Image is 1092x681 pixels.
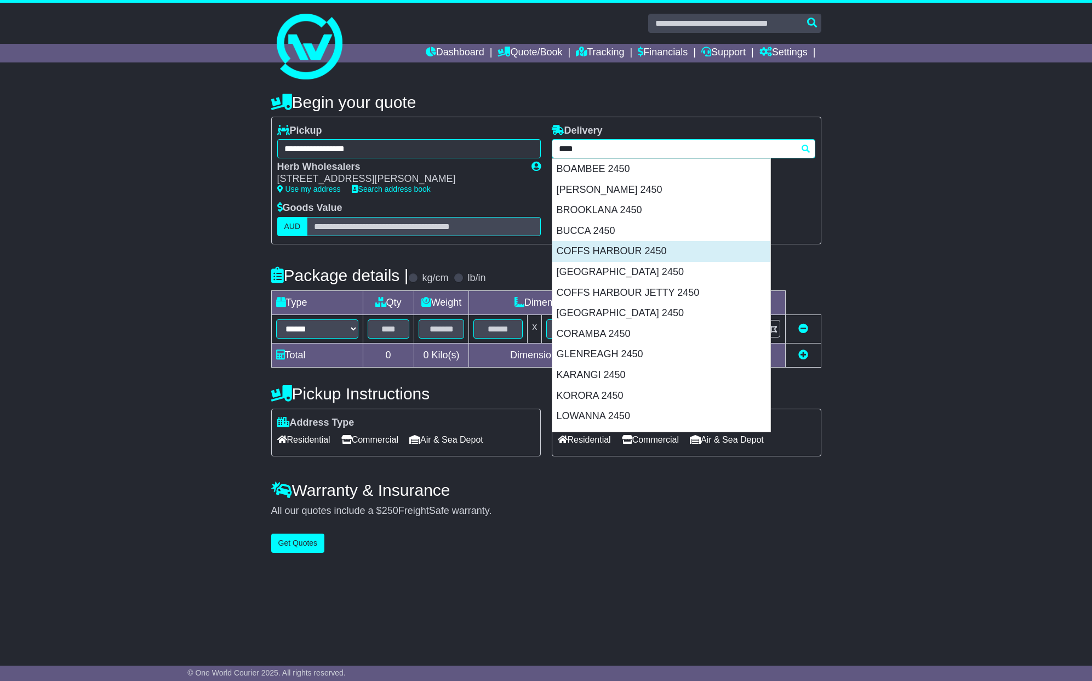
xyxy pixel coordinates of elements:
typeahead: Please provide city [552,139,815,158]
div: BUCCA 2450 [552,221,770,242]
td: Weight [414,290,469,314]
td: Dimensions in Centimetre(s) [469,343,673,367]
td: Type [271,290,363,314]
span: Air & Sea Depot [690,431,764,448]
button: Get Quotes [271,534,325,553]
span: Residential [277,431,330,448]
span: 0 [423,350,428,360]
a: Use my address [277,185,341,193]
label: Address Type [277,417,355,429]
h4: Package details | [271,266,409,284]
span: Commercial [341,431,398,448]
a: Support [701,44,746,62]
div: LOWANNA 2450 [552,406,770,427]
span: © One World Courier 2025. All rights reserved. [187,668,346,677]
div: Herb Wholesalers [277,161,521,173]
a: Add new item [798,350,808,360]
div: [GEOGRAPHIC_DATA] 2450 [552,262,770,283]
div: COFFS HARBOUR JETTY 2450 [552,283,770,304]
div: KORORA 2450 [552,386,770,407]
div: All our quotes include a $ FreightSafe warranty. [271,505,821,517]
td: x [528,314,542,343]
div: [PERSON_NAME] 2450 [552,180,770,201]
td: Dimensions (L x W x H) [469,290,673,314]
label: kg/cm [422,272,448,284]
div: [STREET_ADDRESS][PERSON_NAME] [277,173,521,185]
h4: Pickup Instructions [271,385,541,403]
div: BROOKLANA 2450 [552,200,770,221]
div: [GEOGRAPHIC_DATA] 2450 [552,303,770,324]
td: Total [271,343,363,367]
td: 0 [363,343,414,367]
td: Qty [363,290,414,314]
h4: Warranty & Insurance [271,481,821,499]
span: Residential [558,431,611,448]
span: Commercial [622,431,679,448]
div: BOAMBEE 2450 [552,159,770,180]
a: Dashboard [426,44,484,62]
label: AUD [277,217,308,236]
div: CORAMBA 2450 [552,324,770,345]
div: GLENREAGH 2450 [552,344,770,365]
a: Quote/Book [498,44,562,62]
div: COFFS HARBOUR 2450 [552,241,770,262]
span: Air & Sea Depot [409,431,483,448]
span: 250 [382,505,398,516]
label: Pickup [277,125,322,137]
div: [GEOGRAPHIC_DATA] 2450 [552,427,770,448]
h4: Begin your quote [271,93,821,111]
a: Settings [759,44,808,62]
div: KARANGI 2450 [552,365,770,386]
a: Search address book [352,185,431,193]
label: Goods Value [277,202,342,214]
label: lb/in [467,272,485,284]
a: Financials [638,44,688,62]
a: Tracking [576,44,624,62]
label: Delivery [552,125,603,137]
a: Remove this item [798,323,808,334]
td: Kilo(s) [414,343,469,367]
